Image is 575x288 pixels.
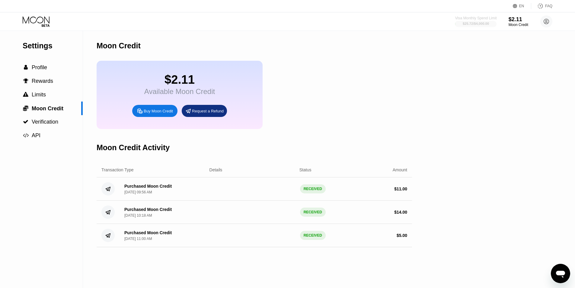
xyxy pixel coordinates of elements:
span:  [23,78,28,84]
div: Visa Monthly Spend Limit [455,16,497,20]
span: API [32,132,40,138]
span: Verification [32,119,58,125]
div:  [23,92,29,97]
div: FAQ [545,4,552,8]
div: [DATE] 11:00 AM [124,237,152,241]
span:  [24,65,28,70]
div: $ 5.00 [397,233,407,238]
div: $2.11 [509,16,528,23]
div: Purchased Moon Credit [124,184,172,189]
div: Settings [23,41,83,50]
div:  [23,78,29,84]
div: EN [519,4,524,8]
div:  [23,119,29,125]
div: EN [513,3,531,9]
span:  [23,92,28,97]
div:  [23,65,29,70]
div: $ 14.00 [394,210,407,215]
div: [DATE] 10:18 AM [124,213,152,218]
div: Buy Moon Credit [132,105,177,117]
span:  [23,105,28,111]
div: Status [299,167,311,172]
div: Available Moon Credit [144,87,215,96]
div: RECEIVED [300,208,326,217]
div: [DATE] 09:56 AM [124,190,152,194]
div: Purchased Moon Credit [124,230,172,235]
div: RECEIVED [300,184,326,193]
div: Request a Refund [192,108,224,114]
span:  [23,133,29,138]
div: Moon Credit Activity [97,143,170,152]
span: Moon Credit [32,105,63,112]
div: Purchased Moon Credit [124,207,172,212]
div: $25.72 / $4,000.00 [463,22,489,25]
div: Moon Credit [509,23,528,27]
div: Moon Credit [97,41,141,50]
div: Request a Refund [182,105,227,117]
div: Buy Moon Credit [144,108,173,114]
div:  [23,105,29,111]
div: $2.11Moon Credit [509,16,528,27]
div: FAQ [531,3,552,9]
span:  [23,119,28,125]
div: $ 11.00 [394,186,407,191]
div: Visa Monthly Spend Limit$25.72/$4,000.00 [455,16,496,27]
div: Transaction Type [101,167,134,172]
iframe: Button to launch messaging window [551,264,570,283]
div: Details [209,167,222,172]
div: Amount [393,167,407,172]
span: Limits [32,92,46,98]
div: RECEIVED [300,231,326,240]
span: Profile [32,64,47,70]
div: $2.11 [144,73,215,86]
span: Rewards [32,78,53,84]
